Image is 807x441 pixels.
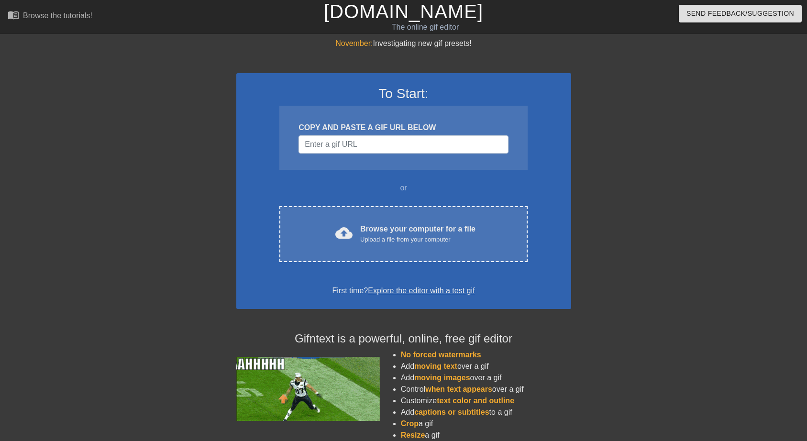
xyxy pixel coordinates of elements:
li: a gif [401,430,571,441]
div: Upload a file from your computer [360,235,475,244]
span: Resize [401,431,425,439]
div: Browse the tutorials! [23,11,92,20]
li: Customize [401,395,571,407]
div: Browse your computer for a file [360,223,475,244]
div: Investigating new gif presets! [236,38,571,49]
li: Add over a gif [401,372,571,384]
span: Send Feedback/Suggestion [686,8,794,20]
a: Browse the tutorials! [8,9,92,24]
span: when text appears [425,385,492,393]
div: The online gif editor [274,22,576,33]
span: cloud_upload [335,224,353,242]
img: football_small.gif [236,357,380,421]
span: text color and outline [437,397,514,405]
div: COPY AND PASTE A GIF URL BELOW [298,122,508,133]
a: [DOMAIN_NAME] [324,1,483,22]
span: menu_book [8,9,19,21]
span: moving images [414,374,470,382]
button: Send Feedback/Suggestion [679,5,802,22]
li: a gif [401,418,571,430]
div: or [261,182,546,194]
a: Explore the editor with a test gif [368,287,475,295]
span: Crop [401,419,419,428]
div: First time? [249,285,559,297]
span: moving text [414,362,457,370]
span: No forced watermarks [401,351,481,359]
li: Add to a gif [401,407,571,418]
h4: Gifntext is a powerful, online, free gif editor [236,332,571,346]
li: Add over a gif [401,361,571,372]
span: captions or subtitles [414,408,489,416]
span: November: [335,39,373,47]
h3: To Start: [249,86,559,102]
input: Username [298,135,508,154]
li: Control over a gif [401,384,571,395]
